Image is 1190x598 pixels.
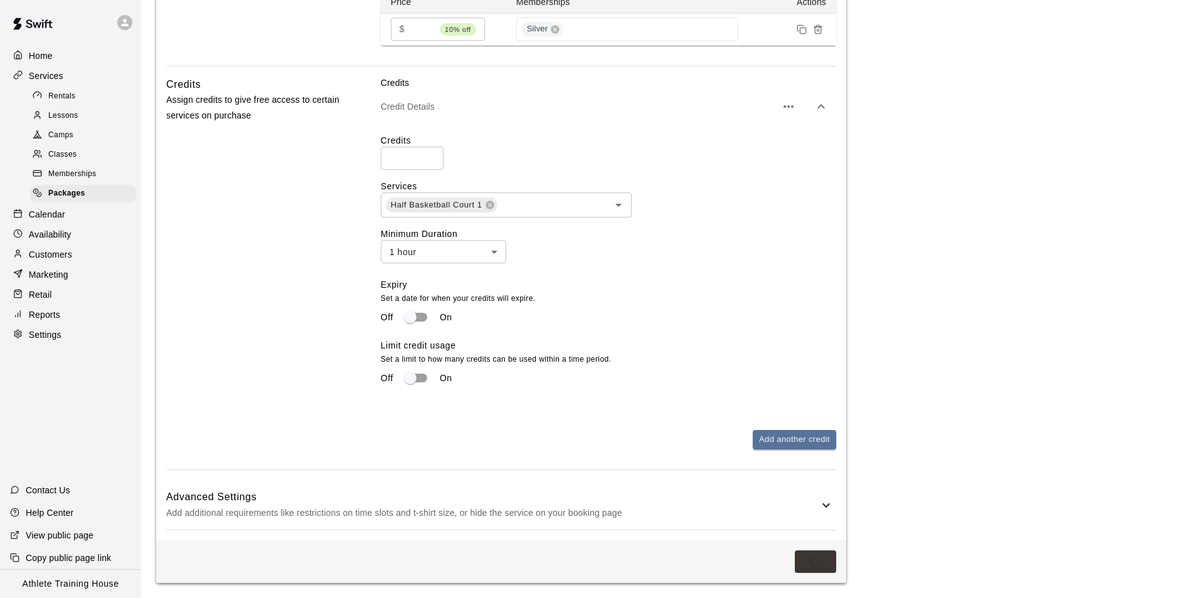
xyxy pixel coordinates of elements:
[48,149,77,161] span: Classes
[386,199,487,211] span: Half Basketball Court 1
[386,197,497,212] div: Half Basketball Court 1
[30,165,141,184] a: Memberships
[381,76,836,89] p: Credits
[30,106,141,125] a: Lessons
[29,328,61,341] p: Settings
[381,180,836,192] label: Services
[381,311,393,324] p: Off
[440,311,452,324] p: On
[10,265,131,284] a: Marketing
[29,228,72,241] p: Availability
[29,248,72,261] p: Customers
[26,552,111,564] p: Copy public page link
[29,70,63,82] p: Services
[30,127,136,144] div: Camps
[48,168,96,181] span: Memberships
[29,50,53,62] p: Home
[610,196,627,214] button: Open
[26,484,70,496] p: Contact Us
[30,146,136,164] div: Classes
[26,506,73,519] p: Help Center
[30,184,141,204] a: Packages
[29,268,68,281] p: Marketing
[381,280,407,290] label: Expiry
[30,107,136,125] div: Lessons
[381,89,836,124] div: Credit Details
[23,577,119,590] p: Athlete Training House
[29,308,60,321] p: Reports
[440,23,476,36] span: 10% off
[522,23,553,35] span: Silver
[166,505,819,521] p: Add additional requirements like restrictions on time slots and t-shirt size, or hide the service...
[30,185,136,202] div: Packages
[381,100,776,113] p: Credit Details
[794,21,810,38] button: Duplicate price
[10,305,131,324] a: Reports
[381,240,506,263] div: 1 hour
[29,208,65,221] p: Calendar
[10,325,131,344] a: Settings
[10,225,131,244] a: Availability
[48,187,85,200] span: Packages
[26,529,93,542] p: View public page
[753,430,836,449] button: Add another credit
[381,372,393,385] p: Off
[381,340,456,350] label: Limit credit usage
[166,76,201,93] h6: Credits
[440,372,452,385] p: On
[48,129,73,142] span: Camps
[166,92,341,123] p: Assign credits to give free access to certain services on purchase
[381,293,826,305] p: Set a date for when your credits will expire.
[10,46,131,65] a: Home
[10,285,131,304] a: Retail
[381,354,836,366] p: Set a limit to how many credits can be used within a time period.
[30,87,141,106] a: Rentals
[810,21,826,38] button: Remove price
[30,126,141,145] a: Camps
[10,205,131,224] a: Calendar
[381,228,836,240] label: Minimum Duration
[166,489,819,505] h6: Advanced Settings
[10,66,131,85] a: Services
[48,110,78,122] span: Lessons
[30,165,136,183] div: Memberships
[400,23,405,36] p: $
[166,480,836,530] div: Advanced SettingsAdd additional requirements like restrictions on time slots and t-shirt size, or...
[10,245,131,264] a: Customers
[522,22,563,37] div: Silver
[29,288,52,301] p: Retail
[48,90,76,103] span: Rentals
[30,145,141,165] a: Classes
[381,134,836,147] label: Credits
[30,88,136,105] div: Rentals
